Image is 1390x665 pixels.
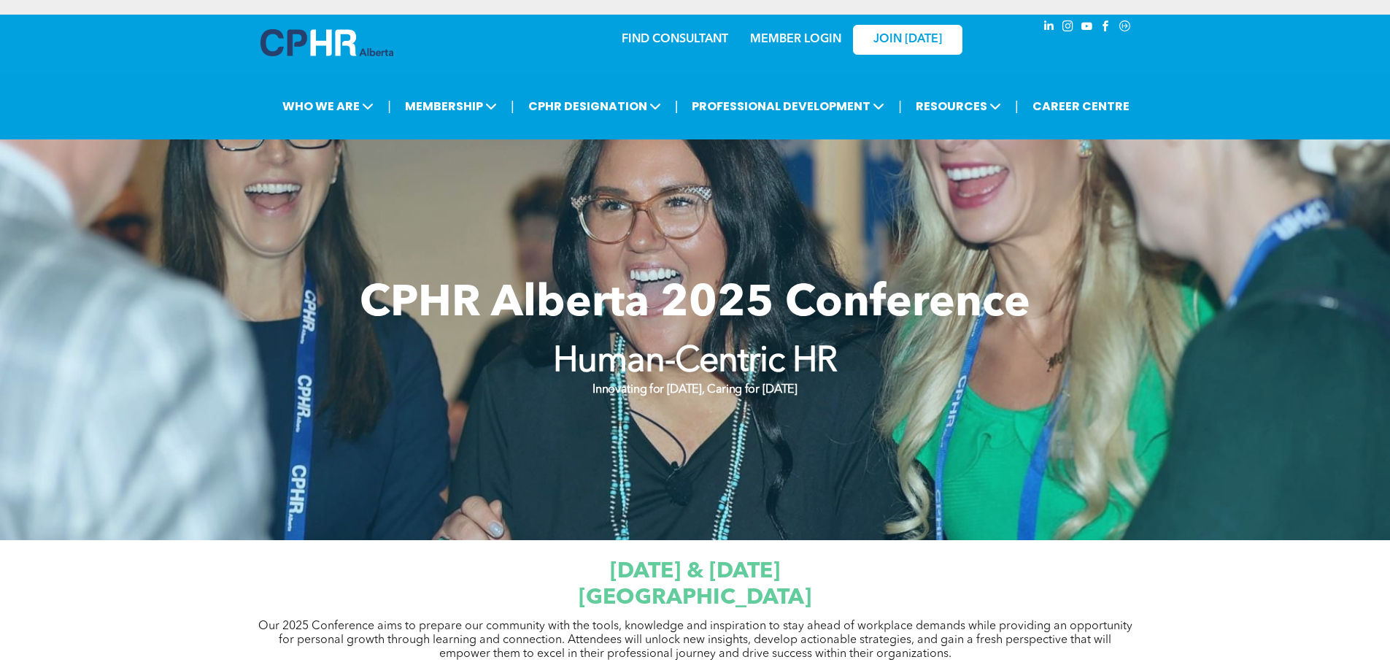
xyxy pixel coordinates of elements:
span: JOIN [DATE] [873,33,942,47]
li: | [898,91,902,121]
span: CPHR DESIGNATION [524,93,665,120]
a: linkedin [1041,18,1057,38]
strong: Human-Centric HR [553,345,838,380]
a: MEMBER LOGIN [750,34,841,45]
span: WHO WE ARE [278,93,378,120]
a: instagram [1060,18,1076,38]
span: MEMBERSHIP [401,93,501,120]
span: PROFESSIONAL DEVELOPMENT [687,93,889,120]
a: CAREER CENTRE [1028,93,1134,120]
li: | [387,91,391,121]
a: Social network [1117,18,1133,38]
a: FIND CONSULTANT [622,34,728,45]
a: facebook [1098,18,1114,38]
a: JOIN [DATE] [853,25,962,55]
span: [GEOGRAPHIC_DATA] [579,587,811,609]
span: RESOURCES [911,93,1005,120]
strong: Innovating for [DATE], Caring for [DATE] [592,384,797,396]
span: [DATE] & [DATE] [610,561,780,583]
li: | [511,91,514,121]
span: CPHR Alberta 2025 Conference [360,282,1030,326]
a: youtube [1079,18,1095,38]
span: Our 2025 Conference aims to prepare our community with the tools, knowledge and inspiration to st... [258,620,1132,660]
img: A blue and white logo for cp alberta [260,29,393,56]
li: | [1015,91,1019,121]
li: | [675,91,679,121]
